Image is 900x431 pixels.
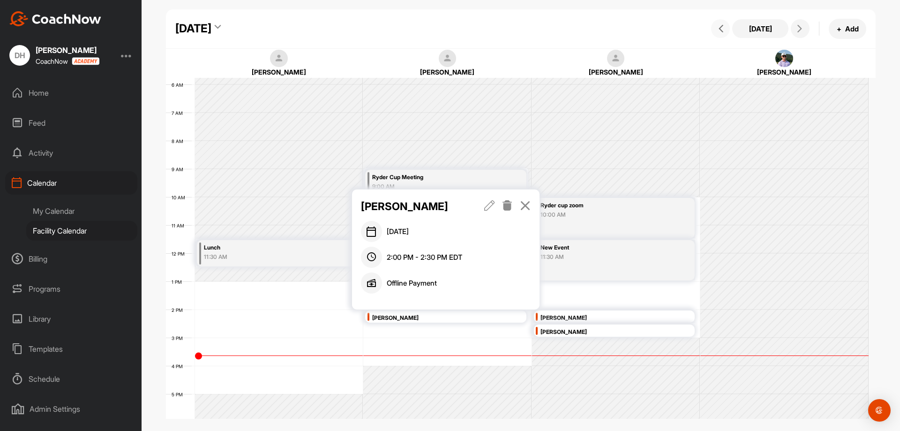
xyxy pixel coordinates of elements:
div: Programs [5,277,137,301]
div: Templates [5,337,137,361]
div: 11:30 AM [204,253,329,261]
div: [PERSON_NAME] [36,46,99,54]
div: 8 AM [166,138,193,144]
div: New Event [540,242,666,253]
span: [DATE] [387,227,409,237]
span: 2:00 PM - 2:30 PM EDT [387,252,462,263]
p: [PERSON_NAME] [361,198,466,214]
div: Schedule [5,367,137,391]
div: 7 AM [166,110,192,116]
div: Lunch [204,242,329,253]
div: 10 AM [166,195,195,200]
div: [PERSON_NAME] [209,67,349,77]
img: CoachNow acadmey [72,57,99,65]
div: [PERSON_NAME] [540,313,692,324]
img: square_default-ef6cabf814de5a2bf16c804365e32c732080f9872bdf737d349900a9daf73cf9.png [270,50,288,68]
div: [PERSON_NAME] [714,67,855,77]
div: My Calendar [26,201,137,221]
img: square_default-ef6cabf814de5a2bf16c804365e32c732080f9872bdf737d349900a9daf73cf9.png [607,50,625,68]
div: 6 AM [166,82,193,88]
div: Facility Calendar [26,221,137,241]
div: [PERSON_NAME] [372,313,524,324]
div: Open Intercom Messenger [868,399,891,422]
div: Ryder Cup Meeting [372,172,497,183]
div: Activity [5,141,137,165]
div: [PERSON_NAME] [377,67,517,77]
div: 11:30 AM [540,253,666,261]
button: [DATE] [732,19,788,38]
div: 5 PM [166,392,192,397]
div: 9:00 AM [372,182,497,191]
p: Offline Payment [387,278,437,289]
img: CoachNow [9,11,101,26]
div: DH [9,45,30,66]
div: Billing [5,247,137,271]
div: Admin Settings [5,397,137,421]
img: square_d61ec808d00c4d065986225e86dfbd77.jpg [775,50,793,68]
div: 11 AM [166,223,194,228]
div: Ryder cup zoom [540,200,666,211]
div: 10:00 AM [540,211,666,219]
div: [PERSON_NAME] [546,67,686,77]
div: Home [5,81,137,105]
div: 2 PM [166,307,192,313]
div: [DATE] [175,20,211,37]
div: 1 PM [166,279,191,285]
div: Library [5,307,137,331]
img: square_default-ef6cabf814de5a2bf16c804365e32c732080f9872bdf737d349900a9daf73cf9.png [439,50,457,68]
div: Feed [5,111,137,135]
div: [PERSON_NAME] [540,327,692,338]
div: 3 PM [166,335,192,341]
div: 4 PM [166,363,192,369]
div: CoachNow [36,57,99,65]
div: 12 PM [166,251,194,257]
button: +Add [829,19,866,39]
div: Calendar [5,171,137,195]
span: + [837,24,841,34]
div: 9 AM [166,166,193,172]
